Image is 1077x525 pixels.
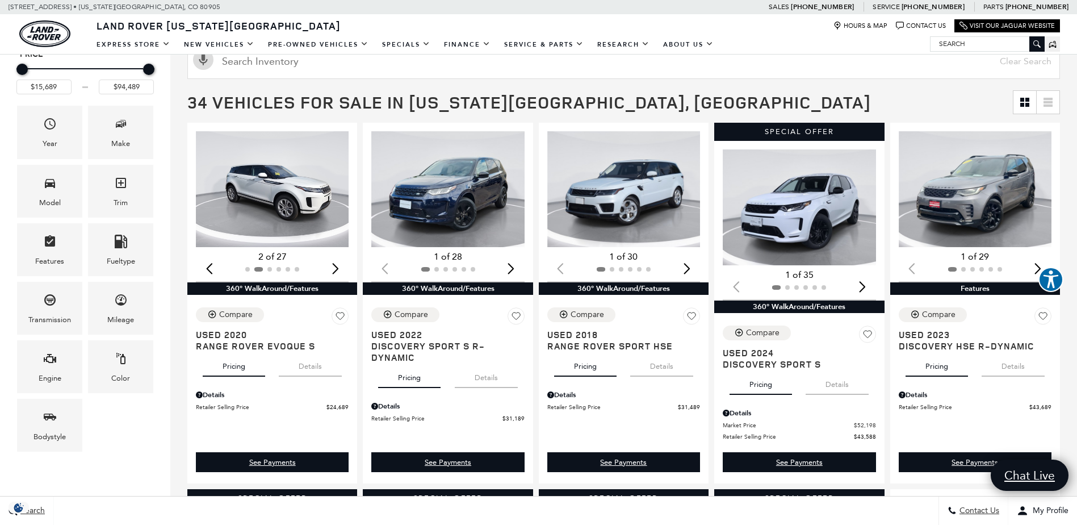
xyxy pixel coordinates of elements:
div: Pricing Details - Discovery HSE R-Dynamic [899,390,1051,400]
button: Open user profile menu [1008,497,1077,525]
div: Pricing Details - Discovery Sport S [723,408,875,418]
span: Mileage [114,290,128,314]
span: My Profile [1028,506,1068,516]
span: $24,689 [326,403,349,411]
div: Features [35,255,64,268]
span: Chat Live [999,468,1061,483]
a: EXPRESS STORE [90,35,177,55]
button: Compare Vehicle [371,307,439,322]
span: Features [43,232,57,255]
span: $43,588 [854,432,876,441]
div: Pricing Details - Range Rover Evoque S [196,390,349,400]
span: $31,489 [678,403,700,411]
div: 1 of 35 [723,269,875,281]
div: undefined - Discovery Sport S R-Dynamic [371,452,524,472]
div: BodystyleBodystyle [17,399,82,452]
button: Compare Vehicle [723,326,791,340]
div: Price [16,60,154,94]
span: Fueltype [114,232,128,255]
a: Contact Us [896,22,946,30]
button: Save Vehicle [508,307,525,329]
span: Used 2018 [547,329,692,340]
input: Search Inventory [187,44,1060,79]
a: [STREET_ADDRESS] • [US_STATE][GEOGRAPHIC_DATA], CO 80905 [9,3,220,11]
div: Pricing Details - Discovery Sport S R-Dynamic [371,401,524,411]
div: undefined - Range Rover Evoque S [196,452,349,472]
span: Retailer Selling Price [547,403,678,411]
span: Transmission [43,290,57,314]
input: Minimum [16,80,72,94]
div: Make [111,137,130,150]
a: [PHONE_NUMBER] [1005,2,1068,11]
div: Special Offer [714,123,884,141]
button: Save Vehicle [683,307,700,329]
span: $52,198 [854,421,876,430]
a: Retailer Selling Price $43,689 [899,403,1051,411]
button: details tab [630,352,693,377]
div: TrimTrim [88,165,153,218]
div: 1 of 30 [547,251,700,263]
input: Maximum [99,80,154,94]
button: details tab [279,352,342,377]
div: 1 / 2 [723,149,877,265]
span: 34 Vehicles for Sale in [US_STATE][GEOGRAPHIC_DATA], [GEOGRAPHIC_DATA] [187,90,871,114]
button: Compare Vehicle [899,307,967,322]
span: Make [114,114,128,137]
aside: Accessibility Help Desk [1038,267,1063,294]
button: Compare Vehicle [547,307,615,322]
div: Trim [114,197,128,209]
div: Next slide [679,256,694,281]
a: Used 2020Range Rover Evoque S [196,329,349,352]
button: details tab [455,363,518,388]
a: Used 2022Discovery Sport S R-Dynamic [371,329,524,363]
span: Land Rover [US_STATE][GEOGRAPHIC_DATA] [97,19,341,32]
div: 1 of 29 [899,251,1051,263]
button: Save Vehicle [859,326,876,347]
button: pricing tab [378,363,441,388]
button: pricing tab [554,352,617,377]
span: Contact Us [957,506,999,516]
a: Land Rover [US_STATE][GEOGRAPHIC_DATA] [90,19,347,32]
div: Compare [571,310,604,320]
a: See Payments [196,452,349,472]
a: See Payments [547,452,700,472]
div: Year [43,137,57,150]
span: Range Rover Evoque S [196,340,340,352]
a: Used 2018Range Rover Sport HSE [547,329,700,352]
a: Retailer Selling Price $43,588 [723,432,875,441]
span: Market Price [723,421,853,430]
span: Used 2020 [196,329,340,340]
h5: Price [20,49,150,60]
span: Used 2024 [723,347,867,359]
button: Save Vehicle [332,307,349,329]
div: 2 / 6 [196,131,350,247]
a: Service & Parts [497,35,590,55]
a: See Payments [723,452,875,472]
div: Compare [746,328,780,338]
div: Next slide [504,256,519,281]
a: land-rover [19,20,70,47]
button: Explore your accessibility options [1038,267,1063,292]
div: 360° WalkAround/Features [187,282,357,295]
span: $31,189 [502,414,525,423]
span: Discovery Sport S [723,359,867,370]
a: Retailer Selling Price $31,489 [547,403,700,411]
div: YearYear [17,106,82,159]
a: Finance [437,35,497,55]
div: undefined - Range Rover Sport HSE [547,452,700,472]
button: Save Vehicle [1034,307,1051,329]
span: Service [873,3,899,11]
div: undefined - Discovery HSE R-Dynamic [899,452,1051,472]
a: Research [590,35,656,55]
img: 2018 Land Rover Range Rover Sport HSE 1 [547,131,702,247]
a: Retailer Selling Price $31,189 [371,414,524,423]
div: 1 / 2 [899,131,1053,247]
div: 2 of 27 [196,251,349,263]
div: 360° WalkAround/Features [539,282,709,295]
img: 2022 Land Rover Discovery Sport S R-Dynamic 1 [371,131,526,247]
a: [PHONE_NUMBER] [902,2,965,11]
img: 2024 Land Rover Discovery Sport S 1 [723,149,877,265]
a: Grid View [1013,91,1036,114]
span: Year [43,114,57,137]
div: Previous slide [202,256,217,281]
